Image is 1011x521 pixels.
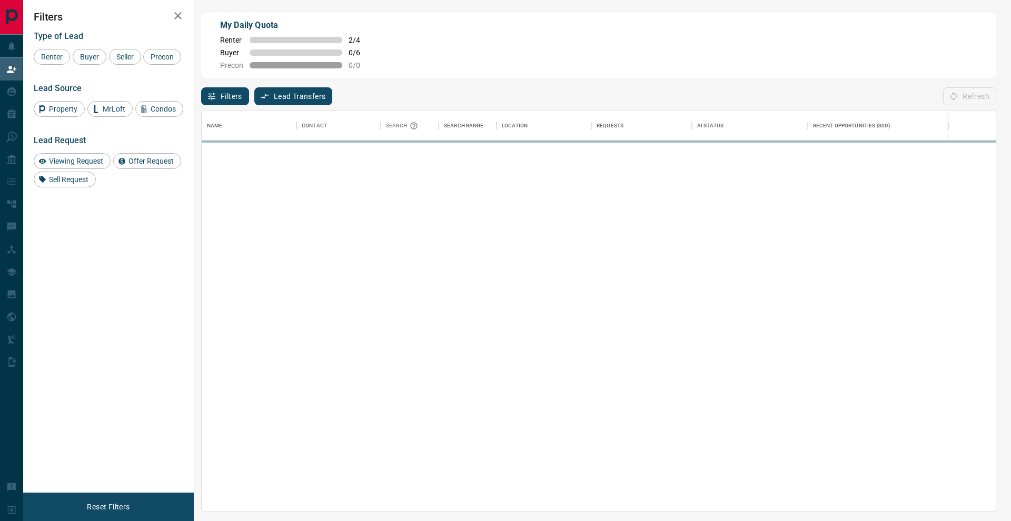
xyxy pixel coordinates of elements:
div: Contact [302,111,327,141]
div: Search [386,111,421,141]
div: Location [497,111,591,141]
span: Renter [37,53,66,61]
span: Lead Source [34,83,82,93]
div: Location [502,111,528,141]
div: Requests [597,111,623,141]
span: Renter [220,36,243,44]
span: 2 / 4 [349,36,372,44]
div: Buyer [73,49,106,65]
span: Lead Request [34,135,86,145]
span: 0 / 0 [349,61,372,69]
span: 0 / 6 [349,48,372,57]
span: Buyer [220,48,243,57]
div: Name [207,111,223,141]
span: MrLoft [99,105,129,113]
div: Viewing Request [34,153,111,169]
span: Viewing Request [45,157,107,165]
div: Precon [143,49,181,65]
h2: Filters [34,11,183,23]
div: Recent Opportunities (30d) [808,111,948,141]
span: Precon [147,53,177,61]
button: Lead Transfers [254,87,333,105]
div: AI Status [697,111,723,141]
div: Condos [135,101,183,117]
div: Offer Request [113,153,181,169]
p: My Daily Quota [220,19,372,32]
span: Property [45,105,81,113]
button: Filters [201,87,249,105]
span: Type of Lead [34,31,83,41]
div: Requests [591,111,692,141]
span: Offer Request [125,157,177,165]
div: Name [202,111,296,141]
div: Recent Opportunities (30d) [813,111,890,141]
span: Condos [147,105,180,113]
div: Search Range [439,111,497,141]
div: AI Status [692,111,808,141]
span: Sell Request [45,175,92,184]
div: Renter [34,49,70,65]
span: Seller [113,53,137,61]
div: Property [34,101,85,117]
div: Sell Request [34,172,96,187]
div: Contact [296,111,381,141]
button: Reset Filters [80,498,136,516]
div: Seller [109,49,141,65]
span: Precon [220,61,243,69]
div: MrLoft [87,101,133,117]
div: Search Range [444,111,484,141]
span: Buyer [76,53,103,61]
